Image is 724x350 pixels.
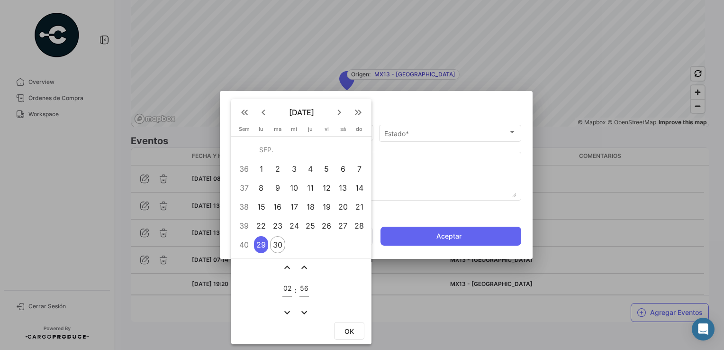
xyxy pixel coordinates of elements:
[254,236,269,253] div: 29
[269,178,286,197] td: 9 de septiembre de 2025
[235,126,253,136] th: Sem
[270,198,285,215] div: 16
[281,307,293,318] button: expand_more icon
[235,235,253,254] td: 40
[299,307,310,318] mat-icon: expand_more
[302,178,318,197] td: 11 de septiembre de 2025
[351,178,368,197] td: 14 de septiembre de 2025
[254,198,269,215] div: 15
[319,160,334,177] div: 5
[303,160,318,177] div: 4
[287,217,301,234] div: 24
[318,126,335,136] th: viernes
[281,262,293,273] button: expand_less icon
[335,217,350,234] div: 27
[286,159,303,178] td: 3 de septiembre de 2025
[335,126,351,136] th: sábado
[254,179,269,196] div: 8
[253,140,368,159] td: SEP.
[253,126,269,136] th: lunes
[318,159,335,178] td: 5 de septiembre de 2025
[302,126,318,136] th: jueves
[318,216,335,235] td: 26 de septiembre de 2025
[235,197,253,216] td: 38
[344,327,354,335] span: OK
[335,197,351,216] td: 20 de septiembre de 2025
[334,322,364,340] button: OK
[335,178,351,197] td: 13 de septiembre de 2025
[253,216,269,235] td: 22 de septiembre de 2025
[253,159,269,178] td: 1 de septiembre de 2025
[253,235,269,254] td: 29 de septiembre de 2025
[235,159,253,178] td: 36
[335,160,350,177] div: 6
[352,179,367,196] div: 14
[318,197,335,216] td: 19 de septiembre de 2025
[352,198,367,215] div: 21
[302,197,318,216] td: 18 de septiembre de 2025
[253,197,269,216] td: 15 de septiembre de 2025
[352,217,367,234] div: 28
[319,217,334,234] div: 26
[286,197,303,216] td: 17 de septiembre de 2025
[269,216,286,235] td: 23 de septiembre de 2025
[302,159,318,178] td: 4 de septiembre de 2025
[319,179,334,196] div: 12
[253,178,269,197] td: 8 de septiembre de 2025
[269,126,286,136] th: martes
[353,107,364,118] mat-icon: keyboard_double_arrow_right
[269,159,286,178] td: 2 de septiembre de 2025
[351,216,368,235] td: 28 de septiembre de 2025
[235,216,253,235] td: 39
[287,160,301,177] div: 3
[287,179,301,196] div: 10
[351,126,368,136] th: domingo
[287,198,301,215] div: 17
[235,178,253,197] td: 37
[254,160,269,177] div: 1
[335,216,351,235] td: 27 de septiembre de 2025
[299,307,310,318] button: expand_more icon
[286,178,303,197] td: 10 de septiembre de 2025
[318,178,335,197] td: 12 de septiembre de 2025
[692,318,715,341] div: Abrir Intercom Messenger
[335,159,351,178] td: 6 de septiembre de 2025
[334,107,345,118] mat-icon: keyboard_arrow_right
[281,307,293,318] mat-icon: expand_more
[254,217,269,234] div: 22
[303,217,318,234] div: 25
[299,262,310,273] mat-icon: expand_less
[352,160,367,177] div: 7
[351,159,368,178] td: 7 de septiembre de 2025
[351,197,368,216] td: 21 de septiembre de 2025
[270,179,285,196] div: 9
[269,197,286,216] td: 16 de septiembre de 2025
[239,107,250,118] mat-icon: keyboard_double_arrow_left
[335,179,350,196] div: 13
[270,160,285,177] div: 2
[319,198,334,215] div: 19
[302,216,318,235] td: 25 de septiembre de 2025
[270,236,285,253] div: 30
[294,275,297,305] td: :
[303,198,318,215] div: 18
[281,262,293,273] mat-icon: expand_less
[273,108,330,117] span: [DATE]
[269,235,286,254] td: 30 de septiembre de 2025
[286,216,303,235] td: 24 de septiembre de 2025
[258,107,269,118] mat-icon: keyboard_arrow_left
[299,262,310,273] button: expand_less icon
[335,198,350,215] div: 20
[303,179,318,196] div: 11
[270,217,285,234] div: 23
[286,126,303,136] th: miércoles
